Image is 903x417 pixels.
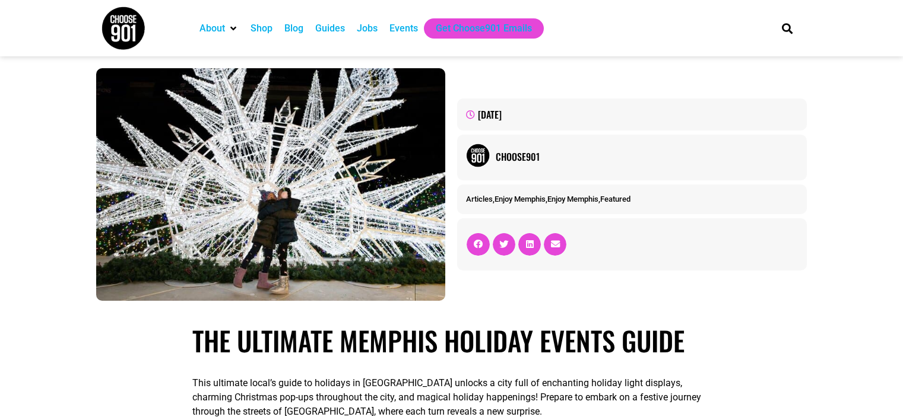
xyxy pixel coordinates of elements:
[493,233,515,256] div: Share on twitter
[194,18,761,39] nav: Main nav
[495,195,546,203] a: Enjoy Memphis
[777,18,797,38] div: Search
[284,21,303,36] a: Blog
[315,21,345,36] a: Guides
[547,195,598,203] a: Enjoy Memphis
[466,144,490,167] img: Picture of Choose901
[467,233,489,256] div: Share on facebook
[544,233,566,256] div: Share on email
[192,324,711,356] h1: The Ultimate Memphis Holiday Events Guide
[251,21,273,36] a: Shop
[466,195,493,203] a: Articles
[199,21,225,36] a: About
[466,195,630,203] span: , , ,
[518,233,541,256] div: Share on linkedin
[496,149,797,164] a: Choose901
[96,68,445,301] img: Two people hugging in front of a large snowflake, capturing the ultimate holiday spirit of 2023 i...
[478,107,502,122] time: [DATE]
[194,18,245,39] div: About
[436,21,532,36] a: Get Choose901 Emails
[389,21,418,36] a: Events
[357,21,378,36] a: Jobs
[600,195,630,203] a: Featured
